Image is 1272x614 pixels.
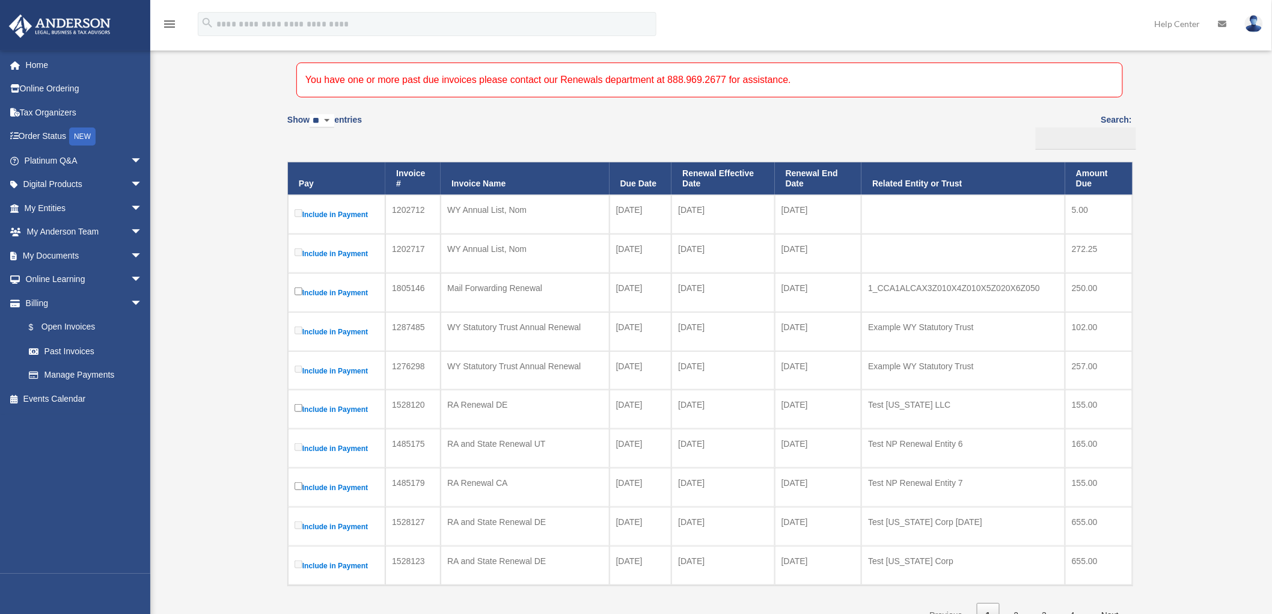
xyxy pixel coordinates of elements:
td: [DATE] [671,546,774,585]
td: 1528123 [385,546,441,585]
select: Showentries [310,114,334,128]
td: 655.00 [1065,546,1133,585]
a: Order StatusNEW [8,124,161,149]
td: [DATE] [775,429,862,468]
td: [DATE] [610,195,672,234]
input: Include in Payment [295,366,302,373]
td: 1_CCA1ALCAX3Z010X4Z010X5Z020X6Z050 [861,273,1065,312]
div: WY Statutory Trust Annual Renewal [447,358,603,375]
th: Amount Due: activate to sort column ascending [1065,162,1133,195]
input: Include in Payment [295,482,302,490]
td: 1202712 [385,195,441,234]
td: [DATE] [610,312,672,351]
a: Home [8,53,161,77]
div: WY Annual List, Nom [447,201,603,218]
td: 1805146 [385,273,441,312]
div: RA Renewal DE [447,396,603,413]
input: Include in Payment [295,327,302,334]
td: 1287485 [385,312,441,351]
label: Include in Payment [295,519,379,534]
td: Example WY Statutory Trust [861,351,1065,390]
a: Billingarrow_drop_down [8,291,154,315]
td: [DATE] [610,468,672,507]
th: Related Entity or Trust: activate to sort column ascending [861,162,1065,195]
input: Include in Payment [295,560,302,568]
td: [DATE] [671,273,774,312]
div: RA and State Renewal DE [447,514,603,530]
div: NEW [69,127,96,146]
th: Renewal Effective Date: activate to sort column ascending [671,162,774,195]
td: [DATE] [671,351,774,390]
a: Manage Payments [17,363,154,387]
td: 155.00 [1065,390,1133,429]
td: 272.25 [1065,234,1133,273]
span: arrow_drop_down [130,173,154,197]
td: [DATE] [775,312,862,351]
td: [DATE] [671,429,774,468]
a: menu [162,21,177,31]
td: 5.00 [1065,195,1133,234]
label: Include in Payment [295,285,379,300]
input: Include in Payment [295,404,302,412]
td: [DATE] [775,468,862,507]
td: [DATE] [671,468,774,507]
td: Test NP Renewal Entity 6 [861,429,1065,468]
div: You have one or more past due invoices please contact our Renewals department at 888.969.2677 for... [296,63,1123,97]
i: search [201,16,214,29]
input: Include in Payment [295,443,302,451]
td: Example WY Statutory Trust [861,312,1065,351]
td: 1528120 [385,390,441,429]
a: My Anderson Teamarrow_drop_down [8,220,161,244]
input: Include in Payment [295,209,302,217]
span: arrow_drop_down [130,244,154,268]
div: RA Renewal CA [447,474,603,491]
input: Include in Payment [295,287,302,295]
td: [DATE] [775,195,862,234]
td: [DATE] [671,390,774,429]
td: 102.00 [1065,312,1133,351]
td: [DATE] [775,351,862,390]
input: Include in Payment [295,248,302,256]
td: [DATE] [775,234,862,273]
a: My Entitiesarrow_drop_down [8,196,161,220]
img: User Pic [1245,15,1263,32]
span: $ [35,320,41,335]
td: 1485175 [385,429,441,468]
th: Due Date: activate to sort column ascending [610,162,672,195]
td: [DATE] [610,546,672,585]
a: Platinum Q&Aarrow_drop_down [8,149,161,173]
input: Include in Payment [295,521,302,529]
td: Test [US_STATE] LLC [861,390,1065,429]
td: [DATE] [671,195,774,234]
label: Include in Payment [295,207,379,222]
span: arrow_drop_down [130,220,154,245]
span: arrow_drop_down [130,291,154,316]
label: Include in Payment [295,441,379,456]
i: menu [162,17,177,31]
a: Tax Organizers [8,100,161,124]
div: WY Statutory Trust Annual Renewal [447,319,603,336]
div: Mail Forwarding Renewal [447,280,603,296]
label: Include in Payment [295,324,379,339]
label: Search: [1032,112,1132,150]
td: 1202717 [385,234,441,273]
td: 257.00 [1065,351,1133,390]
td: 1276298 [385,351,441,390]
th: Invoice #: activate to sort column ascending [385,162,441,195]
label: Show entries [287,112,362,140]
td: [DATE] [775,546,862,585]
td: [DATE] [610,429,672,468]
td: 165.00 [1065,429,1133,468]
label: Include in Payment [295,402,379,417]
td: 1485179 [385,468,441,507]
input: Search: [1036,127,1136,150]
a: Digital Productsarrow_drop_down [8,173,161,197]
td: [DATE] [610,507,672,546]
td: 250.00 [1065,273,1133,312]
label: Include in Payment [295,363,379,378]
td: 655.00 [1065,507,1133,546]
div: RA and State Renewal UT [447,435,603,452]
a: My Documentsarrow_drop_down [8,244,161,268]
a: Events Calendar [8,387,161,411]
td: 155.00 [1065,468,1133,507]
